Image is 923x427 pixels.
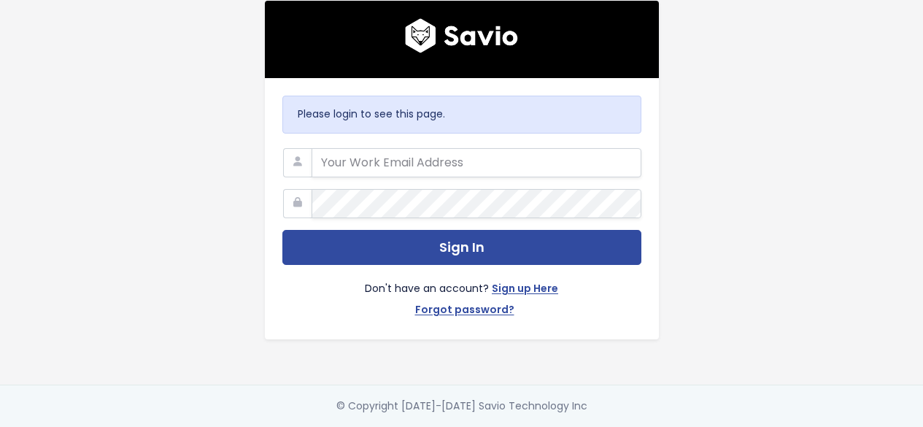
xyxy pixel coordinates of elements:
div: © Copyright [DATE]-[DATE] Savio Technology Inc [336,397,587,415]
div: Don't have an account? [282,265,641,322]
a: Forgot password? [415,301,514,322]
a: Sign up Here [492,280,558,301]
button: Sign In [282,230,641,266]
img: logo600x187.a314fd40982d.png [405,18,518,53]
p: Please login to see this page. [298,105,626,123]
input: Your Work Email Address [312,148,641,177]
